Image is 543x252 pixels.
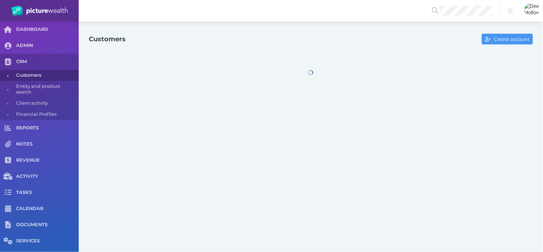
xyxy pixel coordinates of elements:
[16,173,79,180] span: ACTIVITY
[16,141,79,147] span: NOTES
[16,238,79,244] span: SERVICES
[16,81,76,98] span: Entity and product search
[16,206,79,212] span: CALENDAR
[16,98,76,109] span: Client activity
[16,157,79,163] span: REVENUE
[16,190,79,196] span: TASKS
[11,6,68,16] img: PW
[16,125,79,131] span: REPORTS
[524,3,540,16] img: Dee Molloy
[16,222,79,228] span: DOCUMENTS
[16,109,76,120] span: Financial Profiles
[493,36,533,42] span: Create account
[16,59,79,65] span: CRM
[89,35,126,43] h1: Customers
[16,27,79,33] span: DASHBOARD
[16,70,76,81] span: Customers
[482,34,533,44] button: Create account
[16,43,79,49] span: ADMIN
